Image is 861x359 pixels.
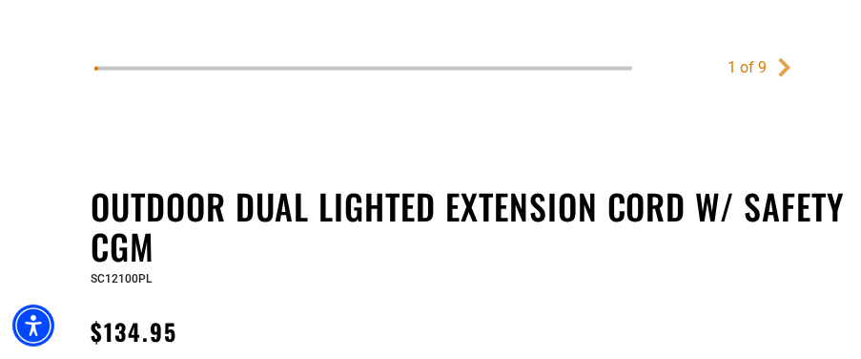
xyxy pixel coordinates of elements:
[12,305,54,347] div: Accessibility Menu
[728,56,767,79] div: 1 of 9
[91,272,152,285] span: SC12100PL
[91,314,178,348] span: $134.95
[775,58,794,77] a: Next
[91,186,847,266] h1: Outdoor Dual Lighted Extension Cord w/ Safety CGM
